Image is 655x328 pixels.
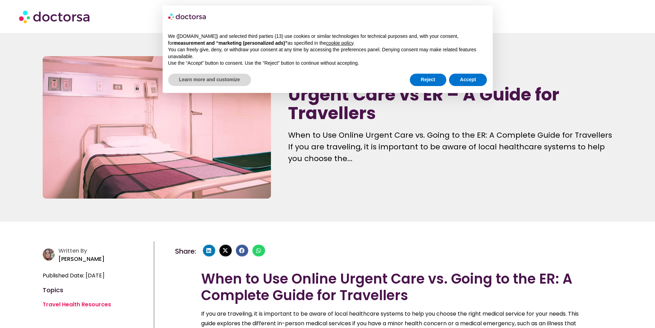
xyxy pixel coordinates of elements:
a: Travel Health Resources [43,300,111,308]
div: Share on x-twitter [219,245,232,256]
p: We ([DOMAIN_NAME]) and selected third parties (13) use cookies or similar technologies for techni... [168,33,487,46]
img: logo [168,11,207,22]
p: Use the “Accept” button to consent. Use the “Reject” button to continue without accepting. [168,60,487,67]
strong: measurement and “marketing (personalized ads)” [174,40,287,46]
p: [PERSON_NAME] [58,254,150,264]
div: Share on linkedin [203,245,215,256]
button: Learn more and customize [168,74,251,86]
img: author [43,248,55,261]
h1: Urgent Care vs ER – A Guide for Travellers [288,85,612,123]
h2: When to Use Online Urgent Care vs. Going to the ER: A Complete Guide for Travellers [201,271,586,304]
div: Share on facebook [236,245,248,256]
p: You can freely give, deny, or withdraw your consent at any time by accessing the preferences pane... [168,46,487,60]
h4: Written By [58,247,150,254]
a: cookie policy [326,40,353,46]
h4: Topics [43,287,150,293]
button: Reject [410,74,446,86]
p: When to Use Online Urgent Care vs. Going to the ER: A Complete Guide for Travellers If you are tr... [288,129,612,165]
div: Share on whatsapp [252,245,265,256]
button: Accept [449,74,487,86]
h4: Share: [175,248,196,255]
span: Published Date: [DATE] [43,271,105,281]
